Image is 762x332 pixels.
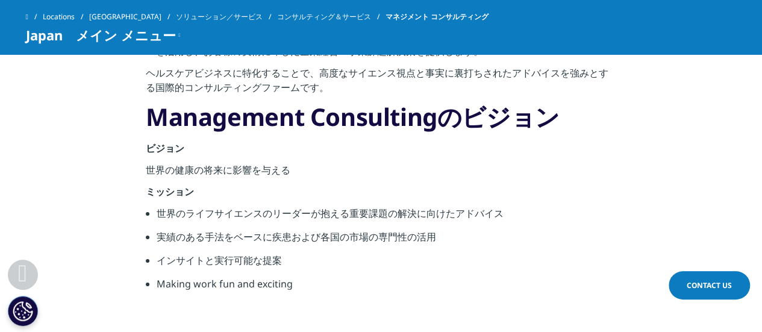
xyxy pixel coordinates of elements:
[157,277,616,300] li: Making work fun and exciting
[89,6,176,28] a: [GEOGRAPHIC_DATA]
[26,28,176,42] span: Japan メイン メニュー
[669,271,750,299] a: Contact Us
[687,280,732,290] span: Contact Us
[176,6,277,28] a: ソリューション／サービス
[146,142,184,155] strong: ビジョン
[157,230,616,253] li: 実績のある手法をベースに疾患および各国の市場の専門性の活用
[157,253,616,277] li: インサイトと実行可能な提案
[146,66,616,102] p: ヘルスケアビジネスに特化することで、高度なサイエンス視点と事実に裏打ちされたアドバイスを強みとする国際的コンサルティングファームです。
[277,6,386,28] a: コンサルティング＆サービス
[157,206,616,230] li: 世界のライフサイエンスのリーダーが抱える重要課題の解決に向けたアドバイス
[146,102,616,141] h3: Management Consultingのビジョン
[43,6,89,28] a: Locations
[386,6,489,28] span: マネジメント コンサルティング
[146,185,194,198] strong: ミッション
[8,296,38,326] button: Cookie 設定
[146,163,616,184] p: 世界の健康の将来に影響を与える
